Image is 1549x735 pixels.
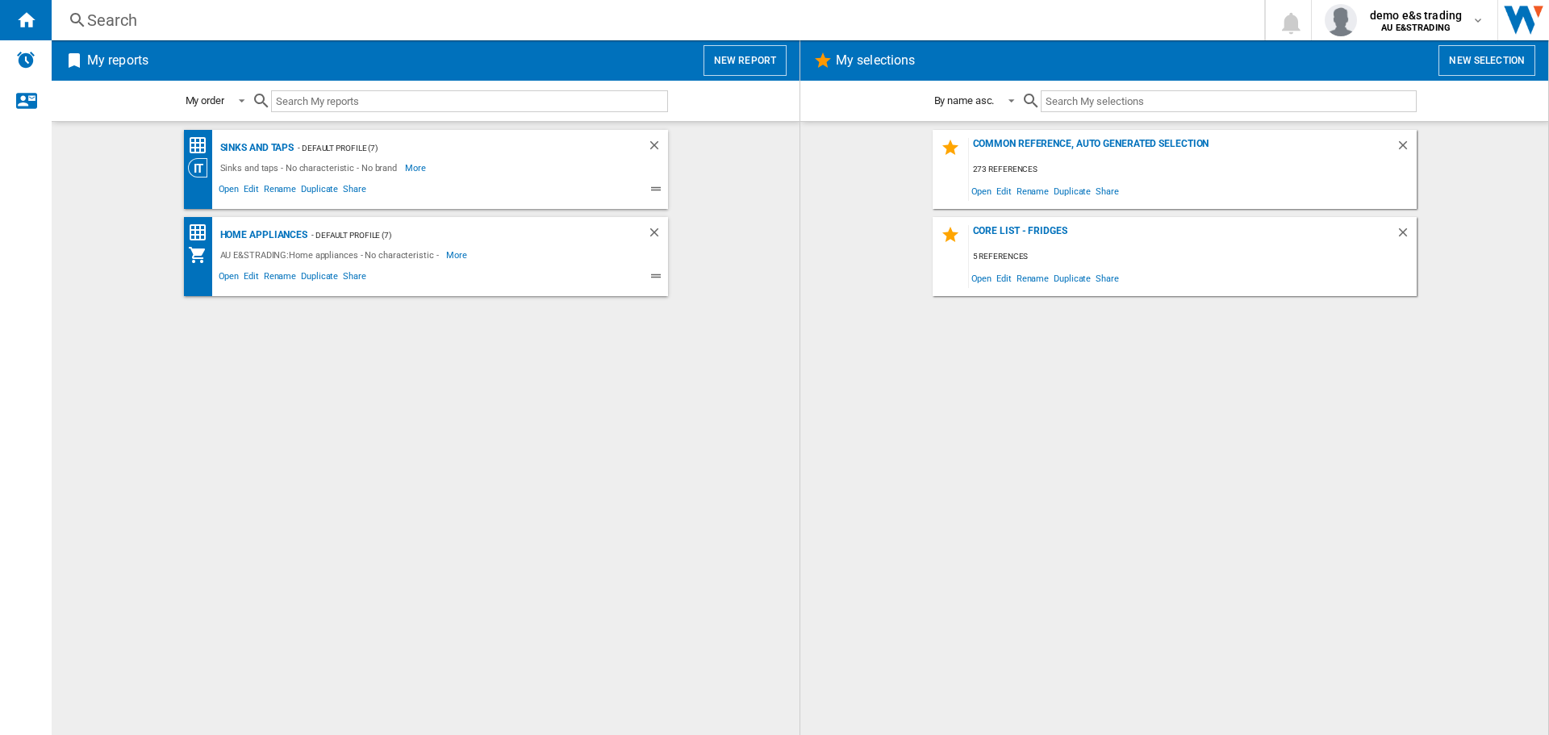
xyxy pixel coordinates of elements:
span: Edit [241,269,261,288]
span: Duplicate [1051,267,1093,289]
input: Search My reports [271,90,668,112]
div: Category View [188,158,216,177]
span: Open [969,180,995,202]
span: More [405,158,428,177]
span: Duplicate [299,269,340,288]
span: Rename [1014,180,1051,202]
img: alerts-logo.svg [16,50,35,69]
img: profile.jpg [1325,4,1357,36]
span: Open [216,269,242,288]
div: Sinks and taps [216,138,294,158]
div: - Default profile (7) [294,138,614,158]
div: Home Appliances [216,225,308,245]
div: Delete [1396,225,1417,247]
span: Rename [1014,267,1051,289]
span: Share [1093,267,1121,289]
b: AU E&STRADING [1381,23,1451,33]
span: Open [969,267,995,289]
span: Share [340,182,369,201]
div: Search [87,9,1222,31]
div: - Default profile (7) [307,225,614,245]
div: 273 references [969,160,1417,180]
div: Price Matrix [188,223,216,243]
h2: My selections [833,45,918,76]
button: New report [704,45,787,76]
div: Delete [647,138,668,158]
div: Sinks and taps - No characteristic - No brand [216,158,406,177]
div: Delete [1396,138,1417,160]
span: Edit [994,267,1014,289]
h2: My reports [84,45,152,76]
span: Edit [994,180,1014,202]
div: AU E&STRADING:Home appliances - No characteristic - [216,245,447,265]
input: Search My selections [1041,90,1416,112]
span: More [446,245,470,265]
div: Common reference, auto generated selection [969,138,1396,160]
span: Rename [261,182,299,201]
span: Share [1093,180,1121,202]
span: Rename [261,269,299,288]
div: By name asc. [934,94,995,106]
div: Price Matrix [188,136,216,156]
button: New selection [1438,45,1535,76]
div: My Assortment [188,245,216,265]
span: Duplicate [1051,180,1093,202]
span: Edit [241,182,261,201]
div: 5 references [969,247,1417,267]
span: Open [216,182,242,201]
span: Share [340,269,369,288]
div: Delete [647,225,668,245]
span: Duplicate [299,182,340,201]
span: demo e&s trading [1370,7,1462,23]
div: My order [186,94,224,106]
div: Core list - Fridges [969,225,1396,247]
